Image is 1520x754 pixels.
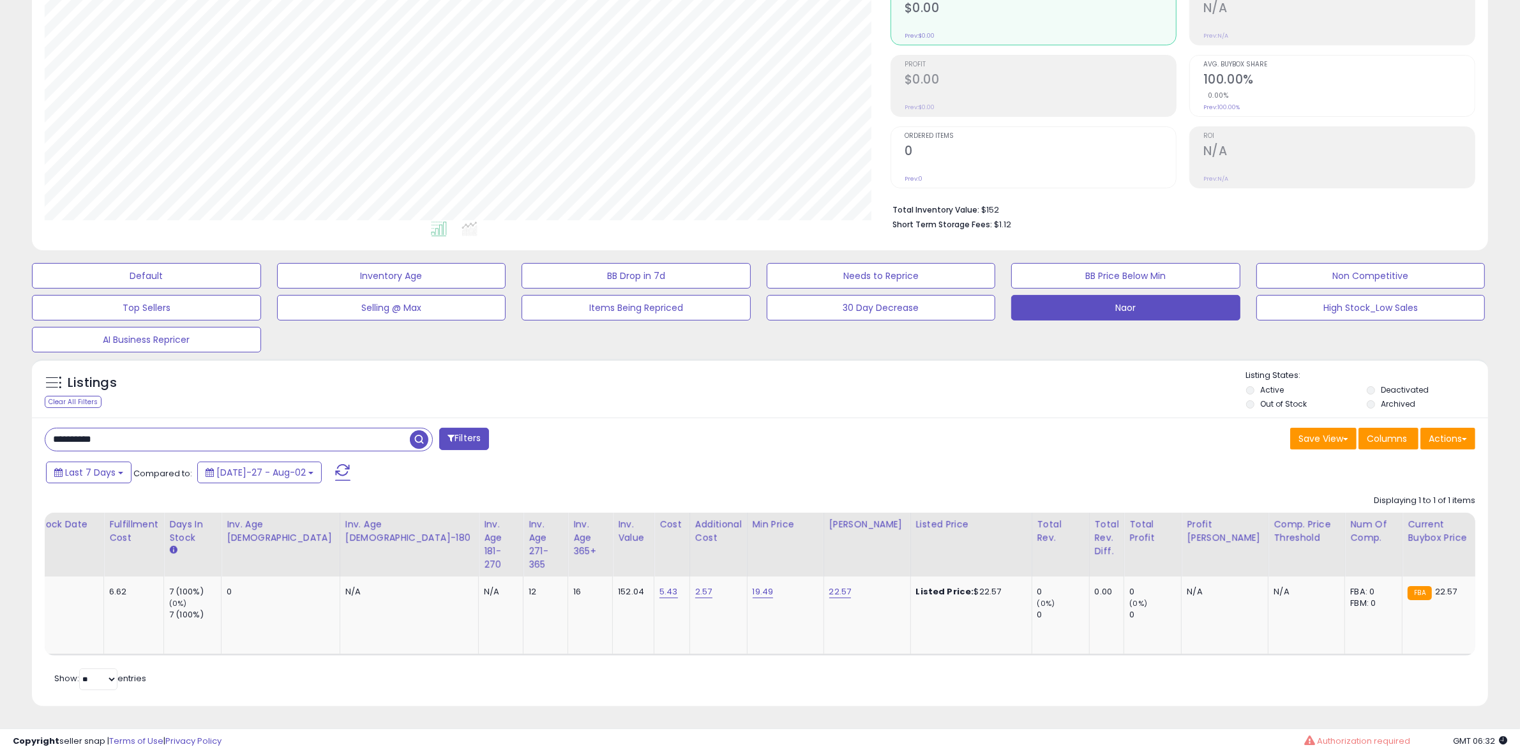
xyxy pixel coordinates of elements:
[1095,586,1115,598] div: 0.00
[216,466,306,479] span: [DATE]-27 - Aug-02
[13,735,222,748] div: seller snap | |
[68,374,117,392] h5: Listings
[1408,586,1431,600] small: FBA
[1187,518,1263,545] div: Profit [PERSON_NAME]
[109,586,154,598] div: 6.62
[1381,398,1415,409] label: Archived
[1435,585,1457,598] span: 22.57
[1274,586,1335,598] div: N/A
[1203,133,1475,140] span: ROI
[1203,175,1228,183] small: Prev: N/A
[345,586,469,598] div: N/A
[1037,598,1055,608] small: (0%)
[1011,295,1240,320] button: Naor
[1274,518,1339,545] div: Comp. Price Threshold
[1453,735,1507,747] span: 2025-08-10 06:32 GMT
[277,295,506,320] button: Selling @ Max
[753,518,818,531] div: Min Price
[1381,384,1429,395] label: Deactivated
[1350,586,1392,598] div: FBA: 0
[905,175,922,183] small: Prev: 0
[916,586,1022,598] div: $22.57
[522,263,751,289] button: BB Drop in 7d
[484,518,518,571] div: Inv. Age 181-270
[484,586,513,598] div: N/A
[45,396,102,408] div: Clear All Filters
[1203,1,1475,18] h2: N/A
[618,518,649,545] div: Inv. value
[46,462,132,483] button: Last 7 Days
[1350,518,1397,545] div: Num of Comp.
[1129,586,1181,598] div: 0
[1129,609,1181,621] div: 0
[905,1,1176,18] h2: $0.00
[994,218,1011,230] span: $1.12
[1037,609,1089,621] div: 0
[1246,370,1488,382] p: Listing States:
[13,735,59,747] strong: Copyright
[109,735,163,747] a: Terms of Use
[659,518,684,531] div: Cost
[169,545,177,556] small: Days In Stock.
[1203,32,1228,40] small: Prev: N/A
[1374,495,1475,507] div: Displaying 1 to 1 of 1 items
[197,462,322,483] button: [DATE]-27 - Aug-02
[905,133,1176,140] span: Ordered Items
[1037,518,1084,545] div: Total Rev.
[1095,518,1119,558] div: Total Rev. Diff.
[529,586,558,598] div: 12
[227,586,330,598] div: 0
[767,263,996,289] button: Needs to Reprice
[169,586,221,598] div: 7 (100%)
[916,585,974,598] b: Listed Price:
[1129,518,1176,545] div: Total Profit
[1203,103,1240,111] small: Prev: 100.00%
[1187,586,1258,598] div: N/A
[529,518,562,571] div: Inv. Age 271-365
[905,72,1176,89] h2: $0.00
[345,518,473,545] div: Inv. Age [DEMOGRAPHIC_DATA]-180
[695,585,712,598] a: 2.57
[905,103,935,111] small: Prev: $0.00
[227,518,335,545] div: Inv. Age [DEMOGRAPHIC_DATA]
[169,609,221,621] div: 7 (100%)
[916,518,1027,531] div: Listed Price
[1420,428,1475,449] button: Actions
[1358,428,1418,449] button: Columns
[1129,598,1147,608] small: (0%)
[829,518,905,531] div: [PERSON_NAME]
[169,518,216,545] div: Days In Stock
[133,467,192,479] span: Compared to:
[32,295,261,320] button: Top Sellers
[169,598,187,608] small: (0%)
[1260,384,1284,395] label: Active
[439,428,489,450] button: Filters
[1290,428,1357,449] button: Save View
[1367,432,1407,445] span: Columns
[1037,586,1089,598] div: 0
[1203,61,1475,68] span: Avg. Buybox Share
[1256,295,1486,320] button: High Stock_Low Sales
[54,672,146,684] span: Show: entries
[695,518,742,545] div: Additional Cost
[905,144,1176,161] h2: 0
[277,263,506,289] button: Inventory Age
[32,263,261,289] button: Default
[892,219,992,230] b: Short Term Storage Fees:
[892,204,979,215] b: Total Inventory Value:
[165,735,222,747] a: Privacy Policy
[905,61,1176,68] span: Profit
[573,586,603,598] div: 16
[32,327,261,352] button: AI Business Repricer
[829,585,852,598] a: 22.57
[1260,398,1307,409] label: Out of Stock
[1256,263,1486,289] button: Non Competitive
[1408,518,1473,545] div: Current Buybox Price
[753,585,774,598] a: 19.49
[618,586,644,598] div: 152.04
[905,32,935,40] small: Prev: $0.00
[109,518,158,545] div: Fulfillment Cost
[1203,144,1475,161] h2: N/A
[65,466,116,479] span: Last 7 Days
[573,518,607,558] div: Inv. Age 365+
